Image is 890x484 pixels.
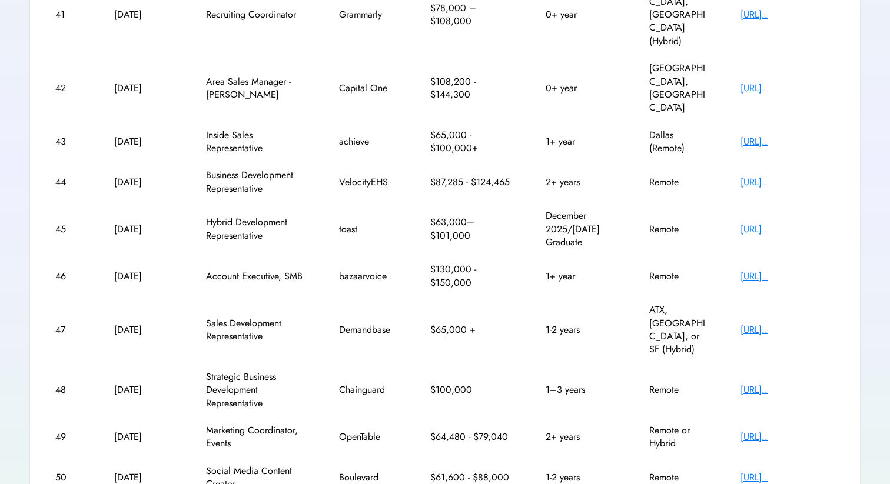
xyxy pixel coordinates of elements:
div: Remote [649,176,708,189]
div: 0+ year [546,82,616,95]
div: 44 [55,176,82,189]
div: Remote [649,383,708,396]
div: $65,000 - $100,000+ [430,129,513,155]
div: 43 [55,135,82,148]
div: toast [339,223,398,236]
div: 47 [55,323,82,336]
div: [DATE] [114,176,173,189]
div: 1+ year [546,135,616,148]
div: [URL].. [740,270,835,283]
div: 2+ years [546,430,616,443]
div: Grammarly [339,8,398,21]
div: 49 [55,430,82,443]
div: Remote or Hybrid [649,424,708,450]
div: Remote [649,471,708,484]
div: 50 [55,471,82,484]
div: 1–3 years [546,383,616,396]
div: [URL].. [740,223,835,236]
div: 42 [55,82,82,95]
div: Hybrid Development Representative [206,216,306,242]
div: Sales Development Representative [206,317,306,343]
div: [DATE] [114,471,173,484]
div: 41 [55,8,82,21]
div: Chainguard [339,383,398,396]
div: $130,000 - $150,000 [430,263,513,289]
div: Recruiting Coordinator [206,8,306,21]
div: [URL].. [740,430,835,443]
div: $63,000—$101,000 [430,216,513,242]
div: [DATE] [114,270,173,283]
div: 48 [55,383,82,396]
div: Remote [649,223,708,236]
div: $100,000 [430,383,513,396]
div: Capital One [339,82,398,95]
div: VelocityEHS [339,176,398,189]
div: Remote [649,270,708,283]
div: Business Development Representative [206,169,306,195]
div: Boulevard [339,471,398,484]
div: December 2025/[DATE] Graduate [546,209,616,249]
div: [DATE] [114,430,173,443]
div: [URL].. [740,383,835,396]
div: OpenTable [339,430,398,443]
div: [URL].. [740,471,835,484]
div: [URL].. [740,176,835,189]
div: $64,480 - $79,040 [430,430,513,443]
div: ATX, [GEOGRAPHIC_DATA], or SF (Hybrid) [649,303,708,356]
div: bazaarvoice [339,270,398,283]
div: [DATE] [114,323,173,336]
div: Dallas (Remote) [649,129,708,155]
div: 1-2 years [546,471,616,484]
div: Area Sales Manager - [PERSON_NAME] [206,75,306,102]
div: [URL].. [740,8,835,21]
div: Strategic Business Development Representative [206,370,306,410]
div: Demandbase [339,323,398,336]
div: 0+ year [546,8,616,21]
div: achieve [339,135,398,148]
div: Marketing Coordinator, Events [206,424,306,450]
div: $87,285 - $124,465 [430,176,513,189]
div: [DATE] [114,135,173,148]
div: [DATE] [114,8,173,21]
div: 1-2 years [546,323,616,336]
div: 46 [55,270,82,283]
div: 1+ year [546,270,616,283]
div: [URL].. [740,323,835,336]
div: Account Executive, SMB [206,270,306,283]
div: 2+ years [546,176,616,189]
div: [DATE] [114,383,173,396]
div: $61,600 - $88,000 [430,471,513,484]
div: [URL].. [740,82,835,95]
div: $78,000 – $108,000 [430,2,513,28]
div: $65,000 + [430,323,513,336]
div: [URL].. [740,135,835,148]
div: [GEOGRAPHIC_DATA], [GEOGRAPHIC_DATA] [649,62,708,115]
div: [DATE] [114,223,173,236]
div: Inside Sales Representative [206,129,306,155]
div: [DATE] [114,82,173,95]
div: 45 [55,223,82,236]
div: $108,200 - $144,300 [430,75,513,102]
